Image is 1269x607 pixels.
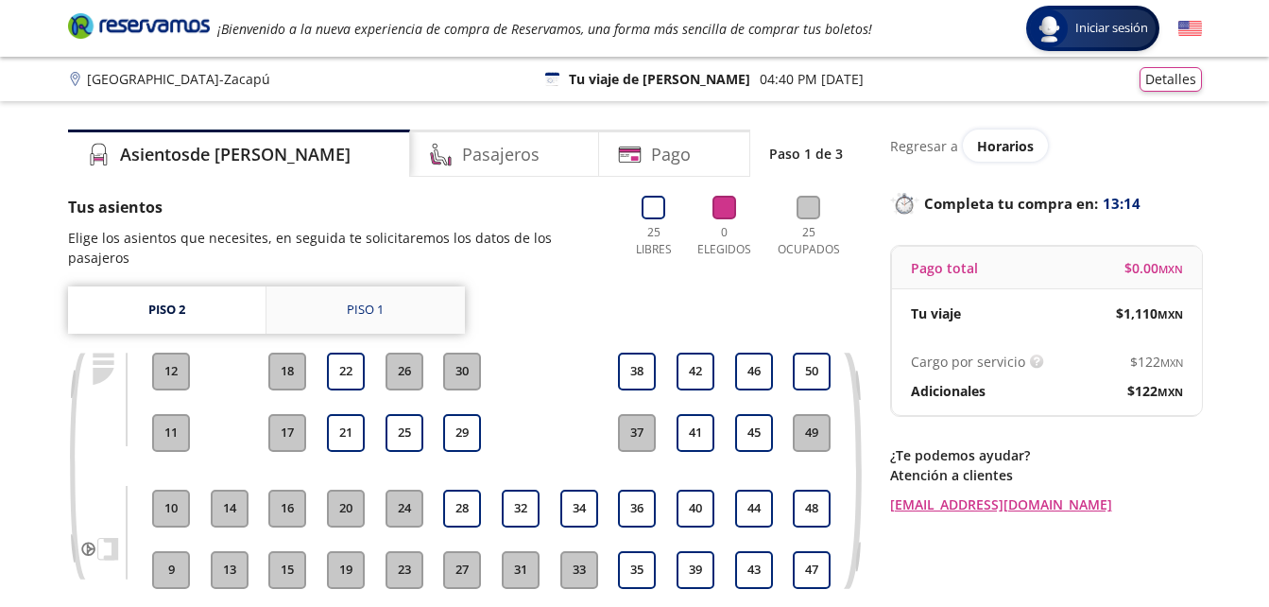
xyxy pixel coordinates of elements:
button: 49 [793,414,831,452]
button: 12 [152,353,190,390]
p: Adicionales [911,381,986,401]
div: Regresar a ver horarios [890,130,1202,162]
small: MXN [1160,356,1183,370]
span: Horarios [977,137,1034,155]
button: 35 [618,551,656,589]
p: Cargo por servicio [911,352,1025,372]
p: 0 Elegidos [694,224,756,258]
a: [EMAIL_ADDRESS][DOMAIN_NAME] [890,494,1202,514]
button: 25 [386,414,423,452]
button: 19 [327,551,365,589]
p: Paso 1 de 3 [769,144,843,164]
button: 39 [677,551,714,589]
button: 29 [443,414,481,452]
button: 21 [327,414,365,452]
p: Elige los asientos que necesites, en seguida te solicitaremos los datos de los pasajeros [68,228,609,268]
button: English [1178,17,1202,41]
span: $ 122 [1127,381,1183,401]
p: [GEOGRAPHIC_DATA] - Zacapú [87,69,270,89]
button: 40 [677,490,714,528]
button: 26 [386,353,423,390]
button: 48 [793,490,831,528]
button: 30 [443,353,481,390]
em: ¡Bienvenido a la nueva experiencia de compra de Reservamos, una forma más sencilla de comprar tus... [217,20,872,38]
button: 18 [268,353,306,390]
span: $ 1,110 [1116,303,1183,323]
button: 50 [793,353,831,390]
button: 34 [560,490,598,528]
small: MXN [1158,307,1183,321]
button: 43 [735,551,773,589]
button: 32 [502,490,540,528]
h4: Pasajeros [462,142,540,167]
span: Iniciar sesión [1068,19,1156,38]
button: 45 [735,414,773,452]
h4: Asientos de [PERSON_NAME] [120,142,351,167]
a: Piso 1 [266,286,465,334]
button: 9 [152,551,190,589]
small: MXN [1158,262,1183,276]
span: 13:14 [1103,193,1140,215]
button: 11 [152,414,190,452]
h4: Pago [651,142,691,167]
button: 33 [560,551,598,589]
button: 27 [443,551,481,589]
button: 41 [677,414,714,452]
button: 17 [268,414,306,452]
p: ¿Te podemos ayudar? [890,445,1202,465]
p: 25 Libres [628,224,679,258]
a: Brand Logo [68,11,210,45]
button: 20 [327,490,365,528]
button: 38 [618,353,656,390]
span: $ 0.00 [1124,258,1183,278]
span: $ 122 [1130,352,1183,372]
button: 10 [152,490,190,528]
button: 37 [618,414,656,452]
div: Piso 1 [347,301,384,320]
small: MXN [1158,385,1183,399]
iframe: Messagebird Livechat Widget [1159,497,1250,588]
p: Pago total [911,258,978,278]
button: 13 [211,551,249,589]
p: Regresar a [890,136,958,156]
p: 25 Ocupados [770,224,848,258]
a: Piso 2 [68,286,266,334]
p: Completa tu compra en : [890,190,1202,217]
i: Brand Logo [68,11,210,40]
button: Detalles [1140,67,1202,92]
button: 47 [793,551,831,589]
button: 42 [677,353,714,390]
button: 14 [211,490,249,528]
button: 16 [268,490,306,528]
p: 04:40 PM [DATE] [760,69,864,89]
button: 22 [327,353,365,390]
p: Tu viaje [911,303,961,323]
button: 31 [502,551,540,589]
p: Tu viaje de [PERSON_NAME] [569,69,750,89]
button: 36 [618,490,656,528]
button: 24 [386,490,423,528]
p: Tus asientos [68,196,609,218]
button: 15 [268,551,306,589]
p: Atención a clientes [890,465,1202,485]
button: 28 [443,490,481,528]
button: 23 [386,551,423,589]
button: 44 [735,490,773,528]
button: 46 [735,353,773,390]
